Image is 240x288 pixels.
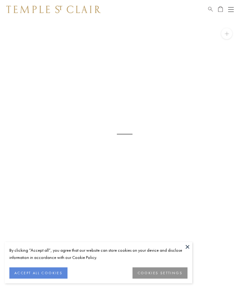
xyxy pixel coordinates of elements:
[9,247,187,261] div: By clicking “Accept all”, you agree that our website can store cookies on your device and disclos...
[209,259,234,282] iframe: Gorgias live chat messenger
[132,267,187,279] button: COOKIES SETTINGS
[9,267,67,279] button: ACCEPT ALL COOKIES
[218,6,223,13] a: Open Shopping Bag
[6,6,101,13] img: Temple St. Clair
[228,6,234,13] button: Open navigation
[208,6,213,13] a: Search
